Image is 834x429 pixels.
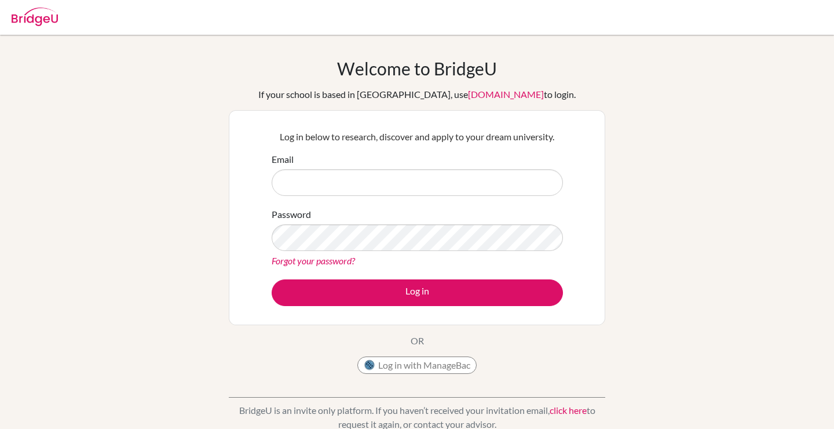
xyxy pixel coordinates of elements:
div: If your school is based in [GEOGRAPHIC_DATA], use to login. [258,88,576,101]
label: Password [272,208,311,221]
a: Forgot your password? [272,255,355,266]
a: [DOMAIN_NAME] [468,89,544,100]
p: Log in below to research, discover and apply to your dream university. [272,130,563,144]
h1: Welcome to BridgeU [337,58,497,79]
a: click here [550,405,587,416]
button: Log in [272,279,563,306]
img: Bridge-U [12,8,58,26]
button: Log in with ManageBac [357,357,477,374]
label: Email [272,152,294,166]
p: OR [411,334,424,348]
